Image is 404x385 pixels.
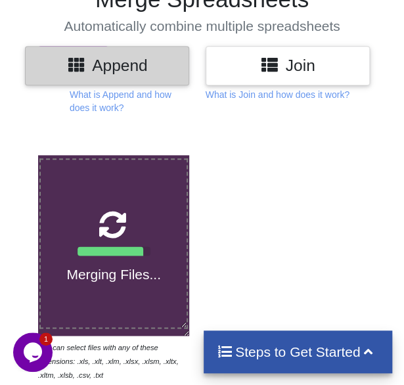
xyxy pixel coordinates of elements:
[70,88,190,114] p: What is Append and how does it work?
[35,56,179,75] h3: Append
[217,344,379,360] h4: Steps to Get Started
[38,343,179,378] i: You can select files with any of these extensions: .xls, .xlt, .xlm, .xlsx, .xlsm, .xltx, .xltm, ...
[215,56,360,75] h3: Join
[206,88,349,101] p: What is Join and how does it work?
[41,266,187,283] h4: Merging Files...
[13,332,55,372] iframe: chat widget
